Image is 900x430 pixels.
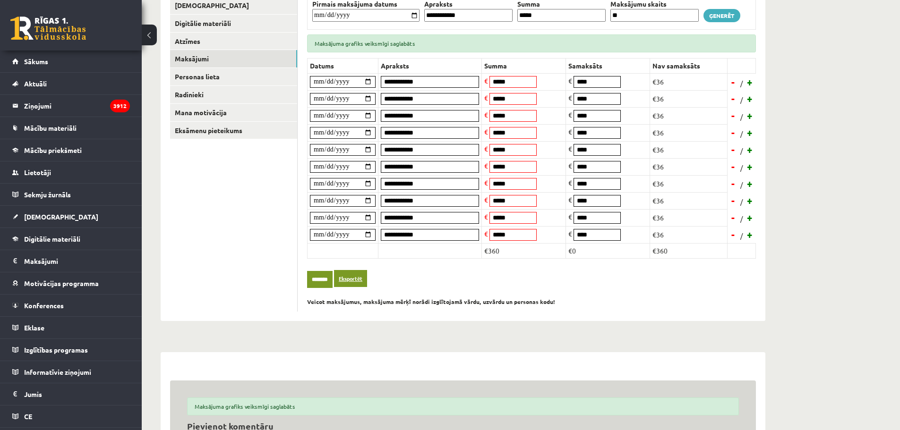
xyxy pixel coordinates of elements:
span: € [484,212,488,221]
b: Veicot maksājumus, maksājuma mērķī norādi izglītojamā vārdu, uzvārdu un personas kodu! [307,298,555,305]
a: Sekmju žurnāls [12,184,130,205]
th: Datums [308,58,378,73]
span: € [568,110,572,119]
td: €36 [650,73,728,90]
a: Digitālie materiāli [170,15,297,32]
span: Eklase [24,323,44,332]
legend: Maksājumi [24,250,130,272]
a: Ziņojumi3912 [12,95,130,117]
a: - [729,92,738,106]
a: + [746,177,755,191]
div: Maksājuma grafiks veiksmīgi saglabāts [307,34,756,52]
a: - [729,160,738,174]
a: + [746,143,755,157]
a: Lietotāji [12,161,130,183]
th: Nav samaksāts [650,58,728,73]
span: Konferences [24,301,64,310]
a: + [746,194,755,208]
a: - [729,211,738,225]
span: / [739,180,744,190]
a: Maksājumi [12,250,130,272]
span: Jumis [24,390,42,398]
a: [DEMOGRAPHIC_DATA] [12,206,130,228]
a: Digitālie materiāli [12,228,130,250]
a: Jumis [12,383,130,405]
a: Aktuāli [12,73,130,94]
a: Ģenerēt [703,9,740,22]
a: Eksportēt [334,270,367,287]
span: € [484,195,488,204]
td: €36 [650,226,728,243]
span: Sekmju žurnāls [24,190,71,199]
span: / [739,214,744,224]
a: Informatīvie ziņojumi [12,361,130,383]
span: € [568,127,572,136]
span: € [568,229,572,238]
span: € [484,127,488,136]
span: € [568,144,572,153]
a: + [746,92,755,106]
td: €360 [650,243,728,258]
span: / [739,197,744,207]
a: - [729,143,738,157]
a: Atzīmes [170,33,297,50]
a: CE [12,405,130,427]
a: Eksāmenu pieteikums [170,122,297,139]
i: 3912 [110,100,130,112]
a: Mācību priekšmeti [12,139,130,161]
span: / [739,146,744,156]
th: Summa [482,58,566,73]
td: €36 [650,209,728,226]
a: + [746,75,755,89]
span: € [484,76,488,85]
span: € [484,229,488,238]
span: € [568,178,572,187]
span: [DEMOGRAPHIC_DATA] [24,212,98,221]
td: €36 [650,175,728,192]
span: / [739,129,744,139]
a: Mana motivācija [170,104,297,121]
a: - [729,75,738,89]
a: Maksājumi [170,50,297,67]
a: - [729,109,738,123]
a: - [729,177,738,191]
span: Informatīvie ziņojumi [24,368,91,376]
span: Motivācijas programma [24,279,99,287]
a: + [746,109,755,123]
td: €36 [650,158,728,175]
span: Aktuāli [24,79,47,88]
span: Digitālie materiāli [24,235,80,243]
td: €36 [650,107,728,124]
span: / [739,95,744,105]
a: Personas lieta [170,68,297,85]
span: Lietotāji [24,168,51,177]
a: Eklase [12,317,130,338]
span: € [568,93,572,102]
span: / [739,231,744,241]
div: Maksājuma grafiks veiksmīgi saglabāts [187,397,739,415]
th: Samaksāts [566,58,650,73]
a: Radinieki [170,86,297,103]
td: €0 [566,243,650,258]
a: Rīgas 1. Tālmācības vidusskola [10,17,86,40]
a: + [746,126,755,140]
span: € [484,144,488,153]
td: €360 [482,243,566,258]
span: / [739,112,744,122]
td: €36 [650,90,728,107]
span: / [739,78,744,88]
span: € [484,110,488,119]
a: Konferences [12,295,130,316]
td: €36 [650,124,728,141]
span: € [484,178,488,187]
a: + [746,160,755,174]
a: - [729,194,738,208]
legend: Ziņojumi [24,95,130,117]
span: € [484,161,488,170]
span: € [568,161,572,170]
a: Izglītības programas [12,339,130,361]
a: + [746,228,755,242]
a: - [729,228,738,242]
span: Mācību priekšmeti [24,146,82,154]
span: Izglītības programas [24,346,88,354]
